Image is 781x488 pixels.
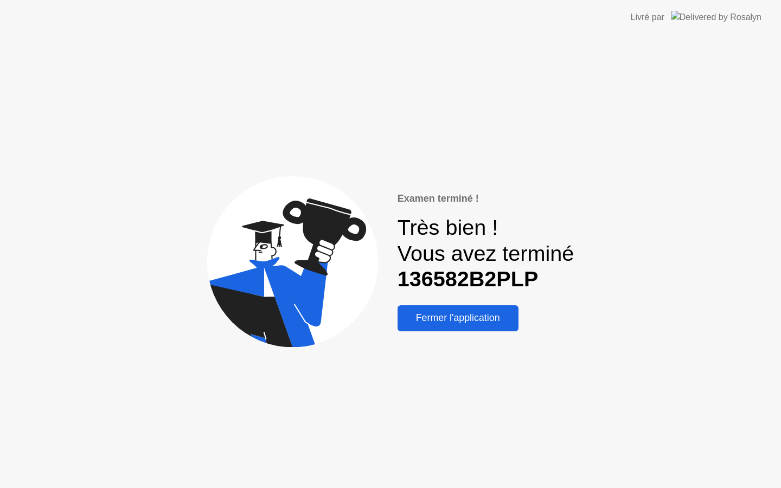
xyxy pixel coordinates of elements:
[398,305,518,331] button: Fermer l'application
[631,11,664,24] div: Livré par
[398,267,539,291] b: 136582B2PLP
[401,312,515,324] div: Fermer l'application
[398,215,574,292] div: Très bien ! Vous avez terminé
[398,191,574,206] div: Examen terminé !
[671,11,761,23] img: Delivered by Rosalyn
